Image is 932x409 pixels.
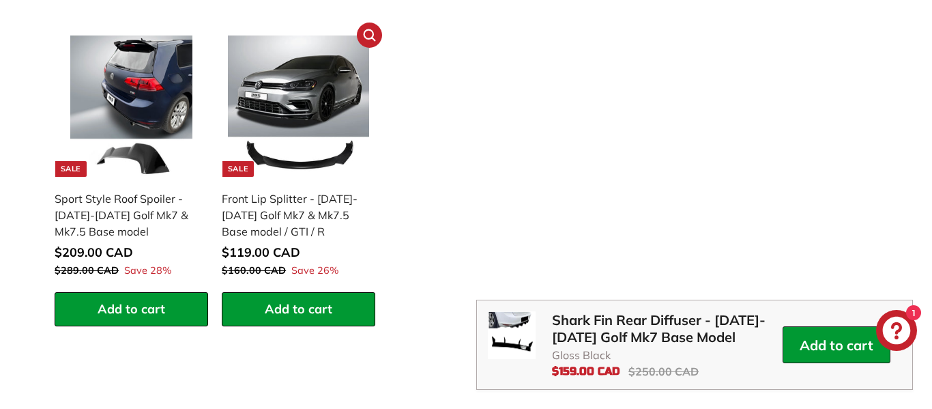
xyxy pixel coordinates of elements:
div: Sport Style Roof Spoiler - [DATE]-[DATE] Golf Mk7 & Mk7.5 Base model [55,191,194,240]
button: Add to cart [55,292,208,326]
span: Add to cart [98,301,165,317]
button: Add to cart [222,292,375,326]
button: Add to cart [783,326,890,363]
span: $250.00 CAD [628,365,699,378]
span: Shark Fin Rear Diffuser - [DATE]-[DATE] Golf Mk7 Base Model [552,311,783,345]
span: Save 28% [124,264,171,279]
a: Sale Sport Style Roof Spoiler - [DATE]-[DATE] Golf Mk7 & Mk7.5 Base model Save 28% [55,29,208,292]
inbox-online-store-chat: Shopify online store chat [872,310,921,354]
span: $209.00 CAD [55,244,133,260]
div: Sale [222,161,254,177]
span: Save 26% [291,264,338,279]
div: Sale [55,161,87,177]
span: $119.00 CAD [222,244,300,260]
span: Add to cart [265,301,332,317]
button-content: Add to cart [800,337,873,354]
img: volkswagen diffuser [488,311,536,359]
a: Sale Front Lip Splitter - [DATE]-[DATE] Golf Mk7 & Mk7.5 Base model / GTI / R Save 26% [222,29,375,292]
div: Front Lip Splitter - [DATE]-[DATE] Golf Mk7 & Mk7.5 Base model / GTI / R [222,191,362,240]
span: $160.00 CAD [222,264,286,277]
span: Gloss Black [552,348,783,362]
span: $159.00 CAD [552,365,620,378]
span: $289.00 CAD [55,264,119,277]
